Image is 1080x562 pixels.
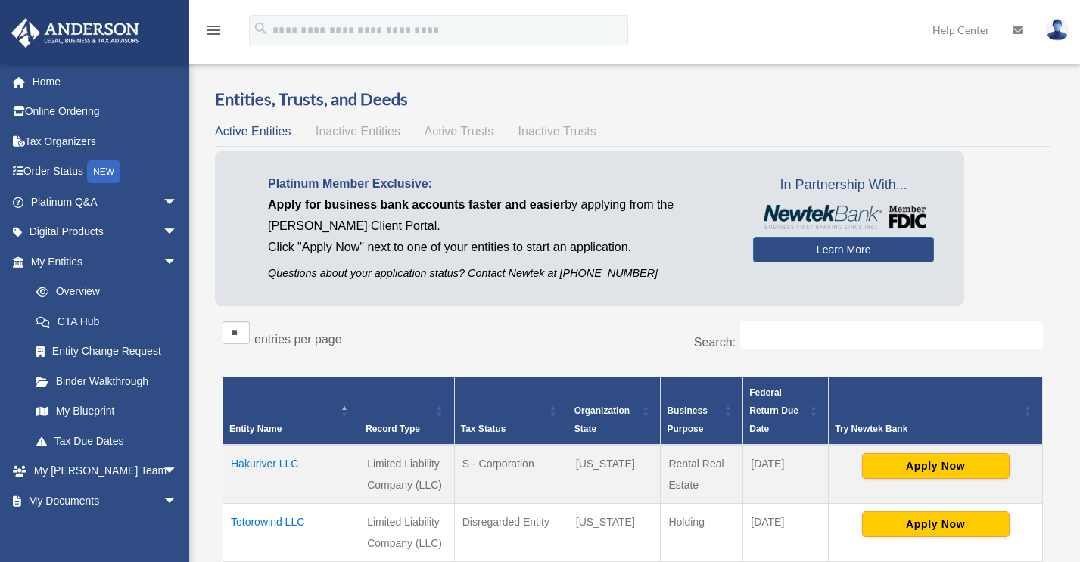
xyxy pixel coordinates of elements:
[743,445,829,504] td: [DATE]
[21,426,193,456] a: Tax Due Dates
[163,217,193,248] span: arrow_drop_down
[829,377,1043,446] th: Try Newtek Bank : Activate to sort
[87,160,120,183] div: NEW
[568,445,661,504] td: [US_STATE]
[661,445,743,504] td: Rental Real Estate
[661,377,743,446] th: Business Purpose: Activate to sort
[11,456,201,486] a: My [PERSON_NAME] Teamarrow_drop_down
[268,264,730,283] p: Questions about your application status? Contact Newtek at [PHONE_NUMBER]
[253,20,269,37] i: search
[753,173,934,197] span: In Partnership With...
[761,205,926,229] img: NewtekBankLogoSM.png
[461,424,506,434] span: Tax Status
[254,333,342,346] label: entries per page
[11,247,193,277] a: My Entitiesarrow_drop_down
[163,456,193,487] span: arrow_drop_down
[316,125,400,138] span: Inactive Entities
[21,396,193,427] a: My Blueprint
[21,366,193,396] a: Binder Walkthrough
[268,237,730,258] p: Click "Apply Now" next to one of your entities to start an application.
[163,187,193,218] span: arrow_drop_down
[11,486,201,516] a: My Documentsarrow_drop_down
[11,67,201,97] a: Home
[743,504,829,562] td: [DATE]
[667,405,707,434] span: Business Purpose
[359,504,455,562] td: Limited Liability Company (LLC)
[454,504,568,562] td: Disregarded Entity
[268,173,730,194] p: Platinum Member Exclusive:
[163,486,193,517] span: arrow_drop_down
[425,125,494,138] span: Active Trusts
[1046,19,1069,41] img: User Pic
[11,157,201,188] a: Order StatusNEW
[862,511,1010,537] button: Apply Now
[454,377,568,446] th: Tax Status: Activate to sort
[454,445,568,504] td: S - Corporation
[359,377,455,446] th: Record Type: Activate to sort
[568,504,661,562] td: [US_STATE]
[229,424,282,434] span: Entity Name
[753,237,934,262] a: Learn More
[749,387,798,434] span: Federal Return Due Date
[568,377,661,446] th: Organization State: Activate to sort
[223,504,359,562] td: Totorowind LLC
[21,277,185,307] a: Overview
[661,504,743,562] td: Holding
[11,97,201,127] a: Online Ordering
[204,21,223,39] i: menu
[11,126,201,157] a: Tax Organizers
[215,88,1050,111] h3: Entities, Trusts, and Deeds
[223,445,359,504] td: Hakuriver LLC
[21,337,193,367] a: Entity Change Request
[21,306,193,337] a: CTA Hub
[215,125,291,138] span: Active Entities
[268,198,565,211] span: Apply for business bank accounts faster and easier
[366,424,420,434] span: Record Type
[694,336,736,349] label: Search:
[11,217,201,247] a: Digital Productsarrow_drop_down
[223,377,359,446] th: Entity Name: Activate to invert sorting
[163,247,193,278] span: arrow_drop_down
[359,445,455,504] td: Limited Liability Company (LLC)
[7,18,144,48] img: Anderson Advisors Platinum Portal
[268,194,730,237] p: by applying from the [PERSON_NAME] Client Portal.
[574,405,630,434] span: Organization State
[11,187,201,217] a: Platinum Q&Aarrow_drop_down
[518,125,596,138] span: Inactive Trusts
[835,420,1019,438] div: Try Newtek Bank
[204,26,223,39] a: menu
[743,377,829,446] th: Federal Return Due Date: Activate to sort
[862,453,1010,479] button: Apply Now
